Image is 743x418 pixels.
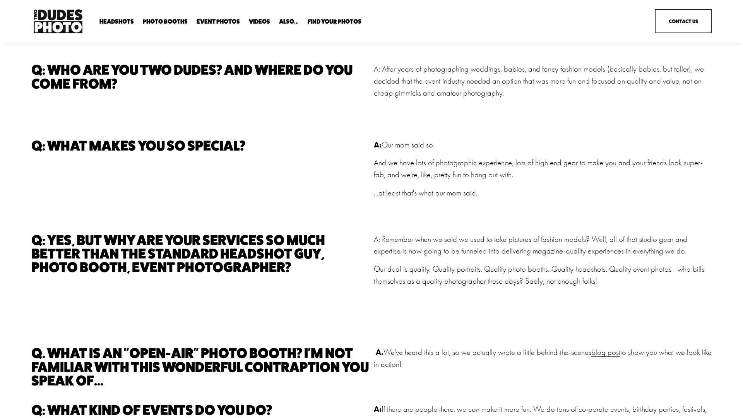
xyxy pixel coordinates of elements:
p: ...at least that's what our mom said. [374,187,712,199]
h3: Q. What is an "open-air" photo booth? I'm not familiar with this wonderful contraption you speak ... [31,346,370,387]
a: Contact Us [655,9,712,33]
p: A: Remember when we said we used to take pictures of fashion models? Well, all of that studio gea... [374,233,712,257]
p: Our deal is quality. Quality portraits. Quality photo booths. Quality headshots. Quality event ph... [374,263,712,287]
a: Event Photos [197,18,240,26]
h3: Q: What kind of events do you do? [31,403,370,417]
a: blog post [591,348,620,357]
strong: A: [374,404,382,414]
h3: Q: What makes you so special? [31,139,370,152]
a: Videos [249,18,270,26]
p: A: After years of photographing weddings, babies, and fancy fashion models (basically babies, but... [374,63,712,99]
p: We've heard this a lot, so we actually wrote a little behind-the-scenes to show you what we look ... [374,346,712,370]
p: Our mom said so. [374,139,712,151]
h3: Q: Who are you two dudes? And where do you come from? [31,63,370,91]
span: Find Your Photos [308,19,361,25]
span: Photo Booths [143,19,188,25]
span: Also... [279,19,299,25]
a: folder dropdown [279,18,299,26]
a: folder dropdown [308,18,361,26]
span: Headshots [99,19,134,25]
a: folder dropdown [99,18,134,26]
strong: A: [374,140,382,149]
a: folder dropdown [143,18,188,26]
img: Two Dudes Photo | Headshots, Portraits &amp; Photo Booths [31,7,85,35]
p: And we have lots of photographic experience, lots of high end gear to make you and your friends l... [374,157,712,181]
h3: Q: Yes, but why are your services so much better than the standard headshot guy, photo booth, eve... [31,233,370,274]
strong: A. [376,347,383,357]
